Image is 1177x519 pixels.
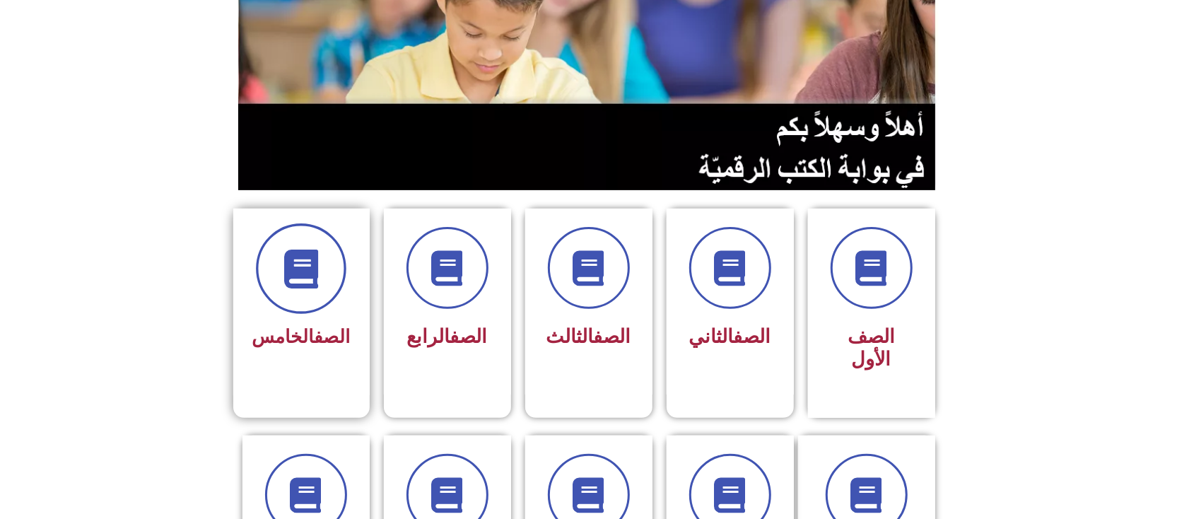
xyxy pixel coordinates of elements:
a: الصف [315,326,351,347]
a: الصف [734,325,771,348]
a: الصف [594,325,631,348]
span: الخامس [252,326,351,347]
span: الثاني [689,325,771,348]
a: الصف [450,325,488,348]
span: الصف الأول [848,325,895,371]
span: الرابع [407,325,488,348]
span: الثالث [546,325,631,348]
